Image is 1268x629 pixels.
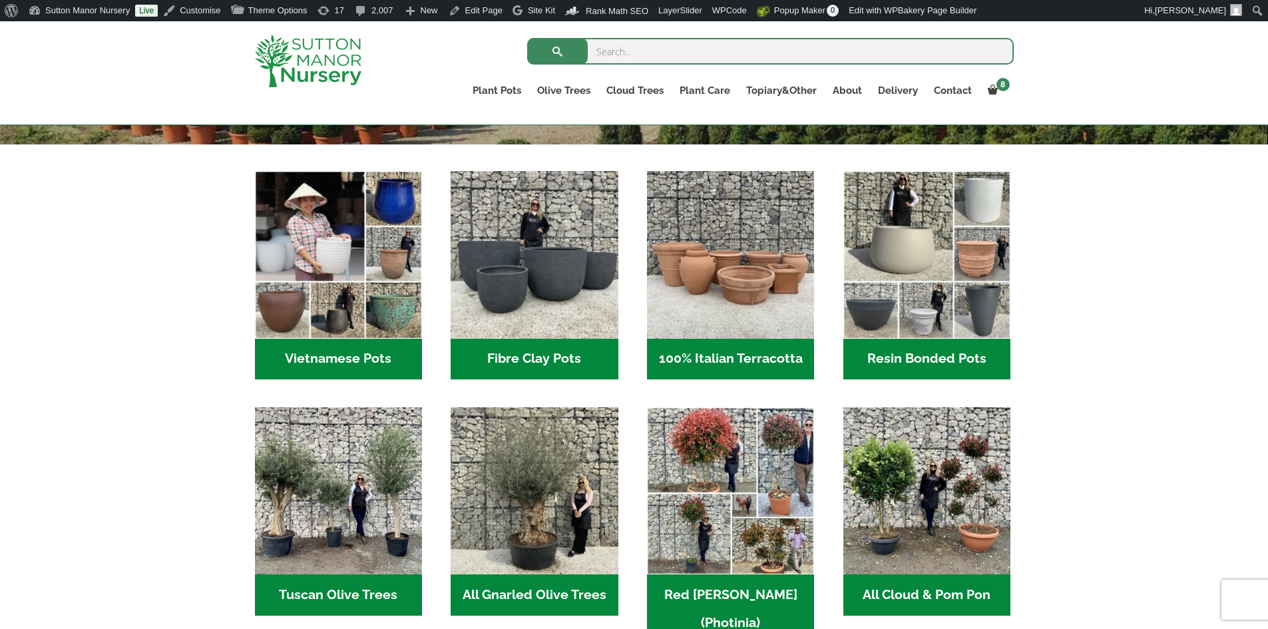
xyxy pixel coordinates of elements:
a: Olive Trees [529,81,598,100]
h2: 100% Italian Terracotta [647,339,814,380]
img: Home - 1B137C32 8D99 4B1A AA2F 25D5E514E47D 1 105 c [647,171,814,338]
a: Visit product category All Gnarled Olive Trees [451,407,618,616]
img: Home - A124EB98 0980 45A7 B835 C04B779F7765 [843,407,1010,574]
img: Home - F5A23A45 75B5 4929 8FB2 454246946332 [647,407,814,574]
a: Plant Pots [465,81,529,100]
h2: All Cloud & Pom Pon [843,574,1010,616]
img: Home - 6E921A5B 9E2F 4B13 AB99 4EF601C89C59 1 105 c [255,171,422,338]
a: Live [135,5,158,17]
a: Visit product category Tuscan Olive Trees [255,407,422,616]
a: Visit product category Vietnamese Pots [255,171,422,379]
a: Plant Care [672,81,738,100]
a: About [825,81,870,100]
a: 8 [980,81,1014,100]
a: Visit product category All Cloud & Pom Pon [843,407,1010,616]
a: Topiary&Other [738,81,825,100]
input: Search... [527,38,1014,65]
a: Delivery [870,81,926,100]
a: Cloud Trees [598,81,672,100]
h2: Vietnamese Pots [255,339,422,380]
span: Rank Math SEO [586,6,648,16]
img: Home - 8194B7A3 2818 4562 B9DD 4EBD5DC21C71 1 105 c 1 [451,171,618,338]
span: Site Kit [528,5,555,15]
a: Visit product category Fibre Clay Pots [451,171,618,379]
img: Home - 67232D1B A461 444F B0F6 BDEDC2C7E10B 1 105 c [843,171,1010,338]
a: Visit product category 100% Italian Terracotta [647,171,814,379]
h2: Tuscan Olive Trees [255,574,422,616]
span: 0 [827,5,839,17]
span: 8 [996,78,1010,91]
h2: All Gnarled Olive Trees [451,574,618,616]
span: [PERSON_NAME] [1155,5,1226,15]
img: Home - 7716AD77 15EA 4607 B135 B37375859F10 [255,407,422,574]
a: Contact [926,81,980,100]
h2: Resin Bonded Pots [843,339,1010,380]
h2: Fibre Clay Pots [451,339,618,380]
img: Home - 5833C5B7 31D0 4C3A 8E42 DB494A1738DB [451,407,618,574]
img: logo [255,35,361,87]
a: Visit product category Resin Bonded Pots [843,171,1010,379]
